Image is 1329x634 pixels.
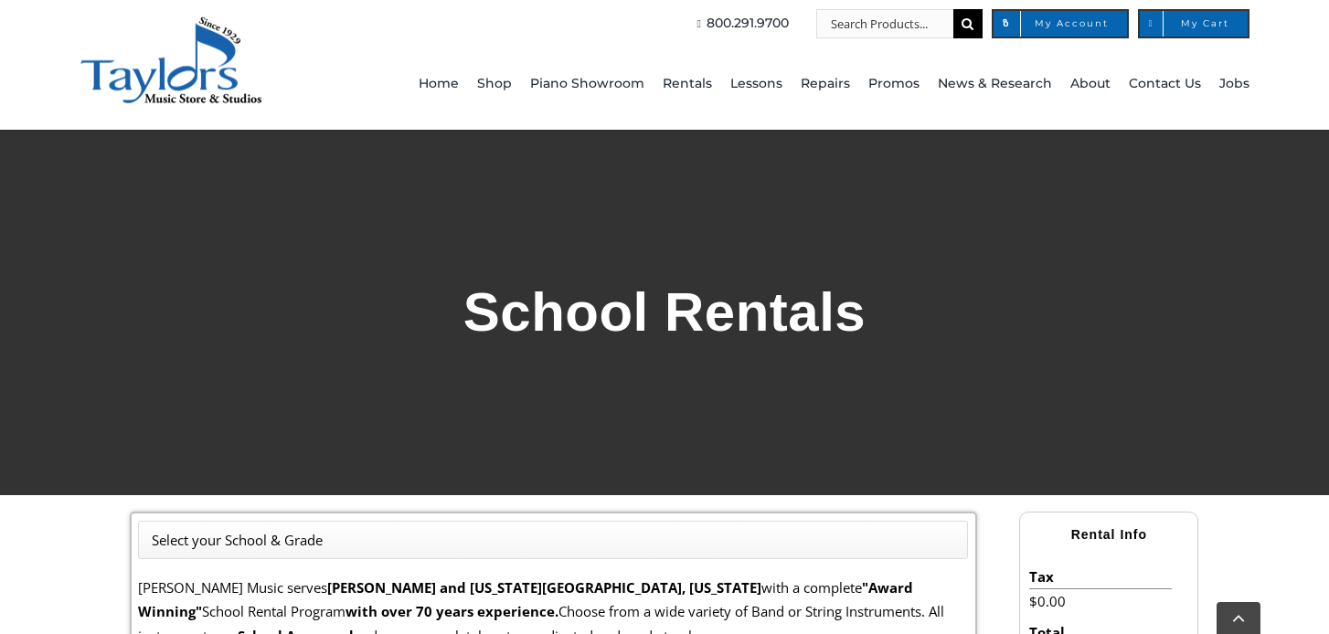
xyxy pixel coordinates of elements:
[477,38,512,130] a: Shop
[530,38,644,130] a: Piano Showroom
[868,38,920,130] a: Promos
[1070,69,1111,99] span: About
[707,9,789,38] span: 800.291.9700
[530,69,644,99] span: Piano Showroom
[152,528,323,552] li: Select your School & Grade
[663,38,712,130] a: Rentals
[1219,69,1249,99] span: Jobs
[1158,19,1229,28] span: My Cart
[384,38,1249,130] nav: Main Menu
[327,578,761,597] strong: [PERSON_NAME] and [US_STATE][GEOGRAPHIC_DATA], [US_STATE]
[953,9,983,38] input: Search
[816,9,953,38] input: Search Products...
[419,38,459,130] a: Home
[663,69,712,99] span: Rentals
[1020,519,1197,551] h2: Rental Info
[384,9,1249,38] nav: Top Right
[80,14,262,32] a: taylors-music-store-west-chester
[346,602,558,620] strong: with over 70 years experience.
[1029,565,1171,589] li: Tax
[992,9,1129,38] a: My Account
[801,38,850,130] a: Repairs
[801,69,850,99] span: Repairs
[1070,38,1111,130] a: About
[730,38,782,130] a: Lessons
[730,69,782,99] span: Lessons
[130,274,1199,351] h1: School Rentals
[477,69,512,99] span: Shop
[938,38,1052,130] a: News & Research
[868,69,920,99] span: Promos
[691,9,788,38] a: 800.291.9700
[1029,589,1171,613] li: $0.00
[1129,38,1201,130] a: Contact Us
[1129,69,1201,99] span: Contact Us
[938,69,1052,99] span: News & Research
[1012,19,1109,28] span: My Account
[419,69,459,99] span: Home
[1138,9,1249,38] a: My Cart
[1219,38,1249,130] a: Jobs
